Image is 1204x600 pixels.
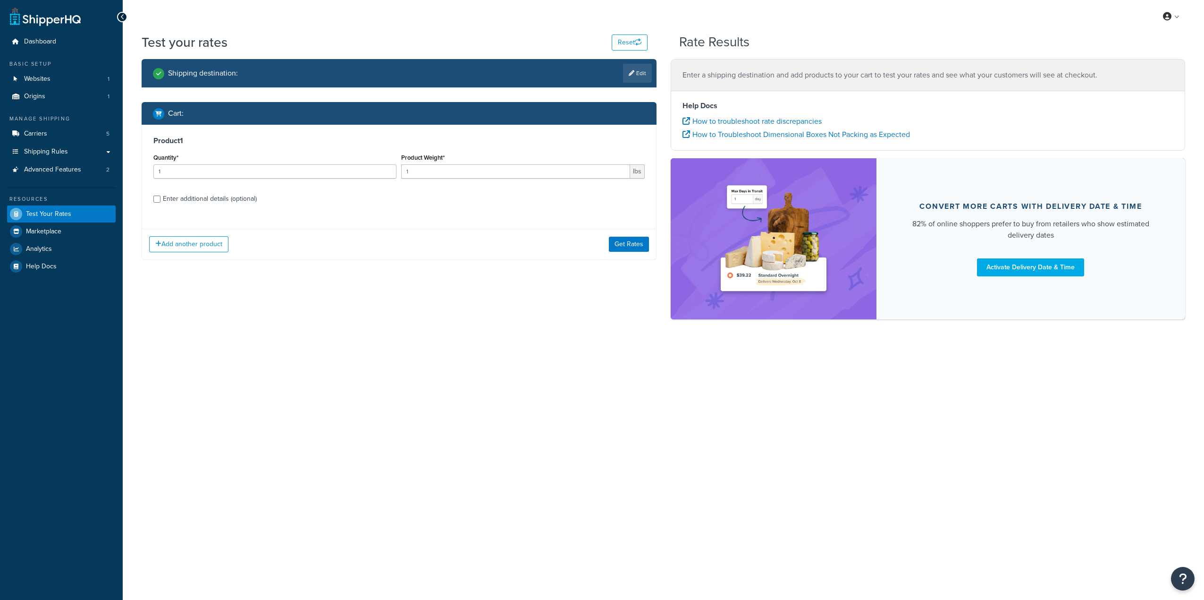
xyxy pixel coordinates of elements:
[153,196,160,203] input: Enter additional details (optional)
[7,206,116,223] a: Test Your Rates
[7,161,116,179] li: Advanced Features
[977,258,1084,276] a: Activate Delivery Date & Time
[7,60,116,68] div: Basic Setup
[7,88,116,105] a: Origins1
[26,245,52,253] span: Analytics
[682,100,1174,111] h4: Help Docs
[24,75,51,83] span: Websites
[612,34,648,51] button: Reset
[7,70,116,88] li: Websites
[24,38,56,46] span: Dashboard
[7,88,116,105] li: Origins
[682,69,1174,82] p: Enter a shipping destination and add products to your cart to test your rates and see what your c...
[24,148,68,156] span: Shipping Rules
[7,240,116,257] a: Analytics
[7,143,116,161] a: Shipping Rules
[7,223,116,240] a: Marketplace
[26,263,57,271] span: Help Docs
[163,192,257,206] div: Enter additional details (optional)
[7,161,116,179] a: Advanced Features2
[899,218,1162,241] div: 82% of online shoppers prefer to buy from retailers who show estimated delivery dates
[609,237,649,252] button: Get Rates
[919,202,1142,211] div: Convert more carts with delivery date & time
[26,228,61,236] span: Marketplace
[149,236,228,252] button: Add another product
[682,116,822,127] a: How to troubleshoot rate discrepancies
[153,154,178,161] label: Quantity*
[24,93,45,101] span: Origins
[106,130,109,138] span: 5
[24,130,47,138] span: Carriers
[7,115,116,123] div: Manage Shipping
[153,136,645,146] h3: Product 1
[623,64,652,83] a: Edit
[630,164,645,179] span: lbs
[168,69,238,77] h2: Shipping destination :
[401,154,445,161] label: Product Weight*
[106,166,109,174] span: 2
[7,125,116,143] li: Carriers
[401,164,630,179] input: 0.00
[142,33,227,51] h1: Test your rates
[26,210,71,218] span: Test Your Rates
[108,75,109,83] span: 1
[7,125,116,143] a: Carriers5
[7,33,116,51] a: Dashboard
[7,70,116,88] a: Websites1
[682,129,910,140] a: How to Troubleshoot Dimensional Boxes Not Packing as Expected
[153,164,396,179] input: 0
[7,258,116,275] a: Help Docs
[108,93,109,101] span: 1
[24,166,81,174] span: Advanced Features
[7,195,116,203] div: Resources
[168,109,184,118] h2: Cart :
[679,35,749,50] h2: Rate Results
[715,172,833,305] img: feature-image-ddt-36eae7f7280da8017bfb280eaccd9c446f90b1fe08728e4019434db127062ab4.png
[1171,567,1195,591] button: Open Resource Center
